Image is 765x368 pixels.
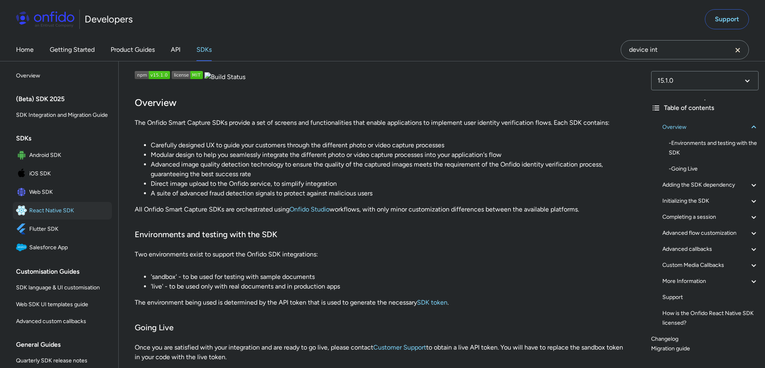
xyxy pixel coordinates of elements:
[669,138,759,158] div: - Environments and testing with the SDK
[16,205,29,216] img: IconReact Native SDK
[29,150,109,161] span: Android SDK
[135,71,170,79] img: npm
[16,317,109,326] span: Advanced custom callbacks
[13,313,112,329] a: Advanced custom callbacks
[16,91,115,107] div: (Beta) SDK 2025
[13,297,112,313] a: Web SDK UI templates guide
[29,242,109,253] span: Salesforce App
[651,103,759,113] div: Table of contents
[204,72,245,82] img: Build Status
[16,168,29,179] img: IconiOS SDK
[289,205,330,213] a: Onfido Studio
[29,205,109,216] span: React Native SDK
[13,68,112,84] a: Overview
[135,205,629,214] p: All Onfido Smart Capture SDKs are orchestrated using workflows, with only minor customization dif...
[16,71,109,81] span: Overview
[151,282,629,291] li: 'live' - to be used only with real documents and in production apps
[705,9,749,29] a: Support
[651,344,759,354] a: Migration guide
[16,264,115,280] div: Customisation Guides
[135,322,629,335] h3: Going Live
[151,189,629,198] li: A suite of advanced fraud detection signals to protect against malicious users
[13,107,112,123] a: SDK Integration and Migration Guide
[16,337,115,353] div: General Guides
[13,239,112,256] a: IconSalesforce AppSalesforce App
[13,220,112,238] a: IconFlutter SDKFlutter SDK
[669,164,759,174] a: -Going Live
[16,187,29,198] img: IconWeb SDK
[662,196,759,206] a: Initializing the SDK
[669,164,759,174] div: - Going Live
[111,39,155,61] a: Product Guides
[733,45,743,55] svg: Clear search field button
[16,224,29,235] img: IconFlutter SDK
[16,130,115,146] div: SDKs
[135,118,629,128] p: The Onfido Smart Capture SDKs provide a set of screens and functionalities that enable applicatio...
[16,150,29,161] img: IconAndroid SDK
[417,299,447,306] a: SDK token
[13,146,112,164] a: IconAndroid SDKAndroid SDK
[16,356,109,366] span: Quarterly SDK release notes
[135,229,629,242] h3: Environments and testing with the SDK
[16,110,109,120] span: SDK Integration and Migration Guide
[29,187,109,198] span: Web SDK
[651,334,759,344] a: Changelog
[13,202,112,220] a: IconReact Native SDKReact Native SDK
[662,122,759,132] a: Overview
[151,272,629,282] li: 'sandbox' - to be used for testing with sample documents
[135,250,629,259] p: Two environments exist to support the Onfido SDK integrations:
[13,183,112,201] a: IconWeb SDKWeb SDK
[172,71,203,79] img: NPM
[669,138,759,158] a: -Environments and testing with the SDK
[621,40,749,59] input: Onfido search input field
[662,244,759,254] a: Advanced callbacks
[16,39,34,61] a: Home
[29,168,109,179] span: iOS SDK
[16,11,75,27] img: Onfido Logo
[151,179,629,189] li: Direct image upload to the Onfido service, to simplify integration
[196,39,212,61] a: SDKs
[13,280,112,296] a: SDK language & UI customisation
[135,298,629,307] p: The environment being used is determined by the API token that is used to generate the necessary .
[85,13,133,26] h1: Developers
[373,344,426,351] a: Customer Support
[16,300,109,309] span: Web SDK UI templates guide
[171,39,180,61] a: API
[662,309,759,328] a: How is the Onfido React Native SDK licensed?
[16,283,109,293] span: SDK language & UI customisation
[13,165,112,183] a: IconiOS SDKiOS SDK
[151,150,629,160] li: Modular design to help you seamlessly integrate the different photo or video capture processes in...
[151,160,629,179] li: Advanced image quality detection technology to ensure the quality of the captured images meets th...
[662,260,759,270] a: Custom Media Callbacks
[29,224,109,235] span: Flutter SDK
[662,180,759,190] a: Adding the SDK dependency
[50,39,95,61] a: Getting Started
[662,212,759,222] a: Completing a session
[662,293,759,302] a: Support
[662,228,759,238] a: Advanced flow customization
[16,242,29,253] img: IconSalesforce App
[662,277,759,286] a: More Information
[135,343,629,362] p: Once you are satisfied with your integration and are ready to go live, please contact to obtain a...
[135,96,629,110] h2: Overview
[151,140,629,150] li: Carefully designed UX to guide your customers through the different photo or video capture processes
